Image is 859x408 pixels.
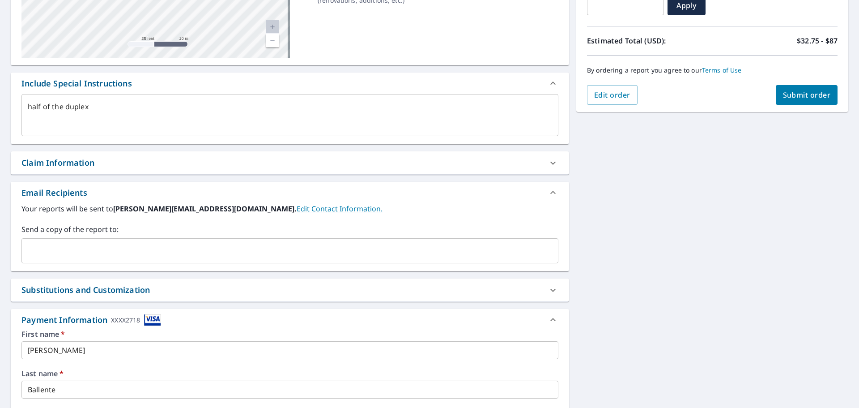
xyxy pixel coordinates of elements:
span: Submit order [783,90,831,100]
span: Edit order [594,90,630,100]
div: Payment Information [21,314,161,326]
div: Include Special Instructions [11,73,569,94]
div: Substitutions and Customization [11,279,569,301]
p: By ordering a report you agree to our [587,66,838,74]
div: Include Special Instructions [21,77,132,90]
div: Claim Information [21,157,94,169]
p: Estimated Total (USD): [587,35,712,46]
a: Terms of Use [702,66,742,74]
label: Your reports will be sent to [21,203,558,214]
p: $32.75 - $87 [797,35,838,46]
label: Send a copy of the report to: [21,224,558,235]
b: [PERSON_NAME][EMAIL_ADDRESS][DOMAIN_NAME]. [113,204,297,214]
label: First name [21,331,558,338]
div: XXXX2718 [111,314,140,326]
a: Current Level 20, Zoom In Disabled [266,20,279,34]
label: Last name [21,370,558,377]
div: Email Recipients [11,182,569,203]
div: Substitutions and Customization [21,284,150,296]
button: Submit order [776,85,838,105]
img: cardImage [144,314,161,326]
a: EditContactInfo [297,204,383,214]
textarea: half of the duplex [28,103,552,128]
div: Claim Information [11,151,569,174]
div: Email Recipients [21,187,87,199]
a: Current Level 20, Zoom Out [266,34,279,47]
span: Apply [675,0,698,10]
div: Payment InformationXXXX2718cardImage [11,309,569,331]
button: Edit order [587,85,638,105]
